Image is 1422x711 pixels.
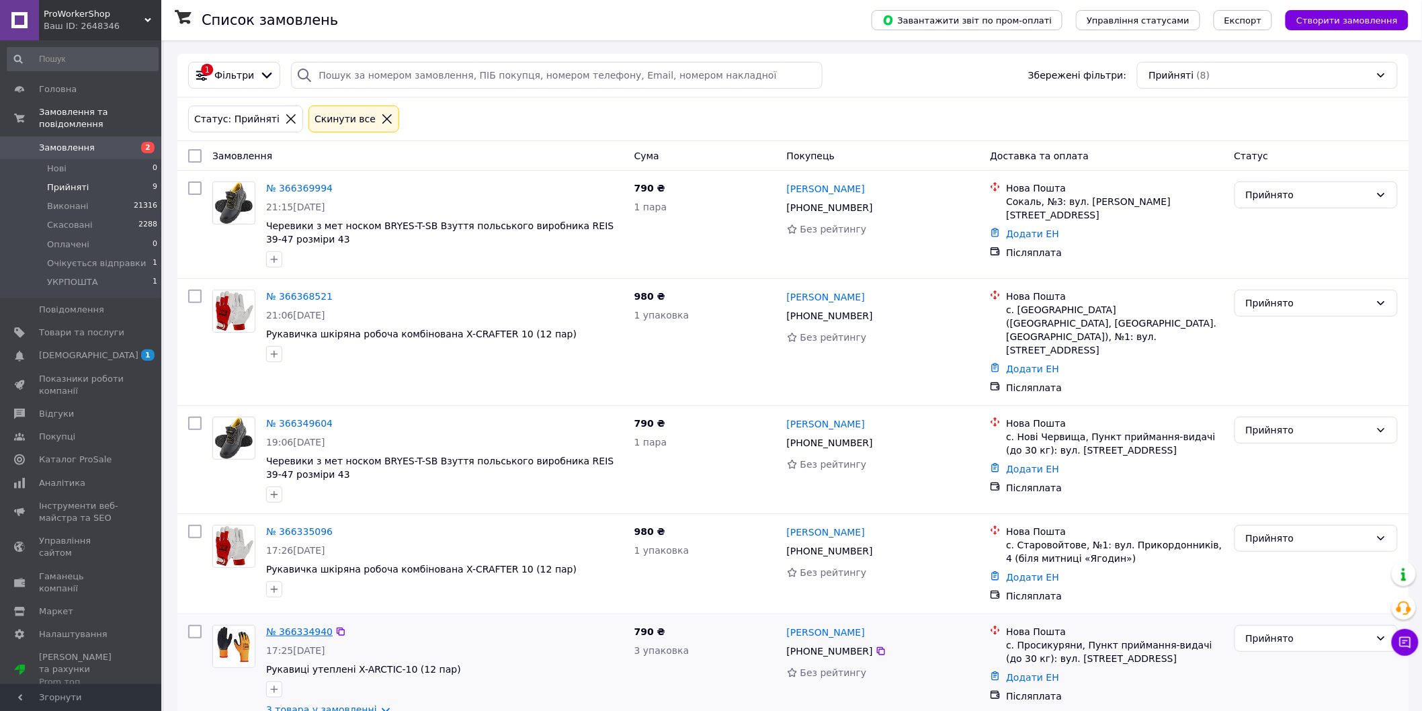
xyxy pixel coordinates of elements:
[1006,195,1223,222] div: Сокаль, №3: вул. [PERSON_NAME][STREET_ADDRESS]
[153,276,157,288] span: 1
[1246,296,1370,310] div: Прийнято
[266,183,333,194] a: № 366369994
[266,626,333,637] a: № 366334940
[1197,70,1210,81] span: (8)
[213,290,255,332] img: Фото товару
[882,14,1052,26] span: Завантажити звіт по пром-оплаті
[153,257,157,269] span: 1
[212,181,255,224] a: Фото товару
[1006,481,1223,495] div: Післяплата
[215,417,252,459] img: Фото товару
[634,151,659,161] span: Cума
[1296,15,1398,26] span: Створити замовлення
[212,625,255,668] a: Фото товару
[47,181,89,194] span: Прийняті
[266,645,325,656] span: 17:25[DATE]
[1246,423,1370,437] div: Прийнято
[266,310,325,321] span: 21:06[DATE]
[787,310,873,321] span: [PHONE_NUMBER]
[1006,430,1223,457] div: с. Нові Червища, Пункт приймання-видачі (до 30 кг): вул. [STREET_ADDRESS]
[266,202,325,212] span: 21:15[DATE]
[39,83,77,95] span: Головна
[214,69,254,82] span: Фільтри
[787,290,865,304] a: [PERSON_NAME]
[1235,151,1269,161] span: Статус
[1246,531,1370,546] div: Прийнято
[39,431,75,443] span: Покупці
[312,112,378,126] div: Cкинути все
[787,437,873,448] span: [PHONE_NUMBER]
[1006,364,1059,374] a: Додати ЕН
[1006,625,1223,638] div: Нова Пошта
[1028,69,1126,82] span: Збережені фільтри:
[47,276,98,288] span: УКРПОШТА
[266,526,333,537] a: № 366335096
[1006,228,1059,239] a: Додати ЕН
[1006,290,1223,303] div: Нова Пошта
[39,349,138,362] span: [DEMOGRAPHIC_DATA]
[47,200,89,212] span: Виконані
[134,200,157,212] span: 21316
[1246,187,1370,202] div: Прийнято
[39,676,124,688] div: Prom топ
[634,310,689,321] span: 1 упаковка
[39,106,161,130] span: Замовлення та повідомлення
[39,304,104,316] span: Повідомлення
[39,477,85,489] span: Аналітика
[800,567,867,578] span: Без рейтингу
[39,500,124,524] span: Інструменти веб-майстра та SEO
[44,20,161,32] div: Ваш ID: 2648346
[266,329,577,339] a: Рукавичка шкіряна робоча комбінована X-CRAFTER 10 (12 пар)
[39,571,124,595] span: Гаманець компанії
[291,62,823,89] input: Пошук за номером замовлення, ПІБ покупця, номером телефону, Email, номером накладної
[266,220,614,245] a: Черевики з мет носком BRYES-T-SB Взуття польського виробника REIS 39-47 розміри 43
[266,456,614,480] a: Черевики з мет носком BRYES-T-SB Взуття польського виробника REIS 39-47 розміри 43
[787,546,873,556] span: [PHONE_NUMBER]
[800,332,867,343] span: Без рейтингу
[1006,417,1223,430] div: Нова Пошта
[1006,638,1223,665] div: с. Просикуряни, Пункт приймання-видачі (до 30 кг): вул. [STREET_ADDRESS]
[1006,246,1223,259] div: Післяплата
[266,564,577,575] a: Рукавичка шкіряна робоча комбінована X-CRAFTER 10 (12 пар)
[634,626,665,637] span: 790 ₴
[153,239,157,251] span: 0
[39,535,124,559] span: Управління сайтом
[266,664,461,675] a: Рукавиці утеплені X-ARCTIC-10 (12 пар)
[47,257,146,269] span: Очікується відправки
[141,349,155,361] span: 1
[787,182,865,196] a: [PERSON_NAME]
[153,181,157,194] span: 9
[39,408,74,420] span: Відгуки
[1286,10,1409,30] button: Створити замовлення
[212,151,272,161] span: Замовлення
[634,526,665,537] span: 980 ₴
[800,667,867,678] span: Без рейтингу
[213,626,255,667] img: Фото товару
[39,327,124,339] span: Товари та послуги
[1087,15,1189,26] span: Управління статусами
[634,437,667,448] span: 1 пара
[787,626,865,639] a: [PERSON_NAME]
[47,239,89,251] span: Оплачені
[39,605,73,618] span: Маркет
[138,219,157,231] span: 2288
[990,151,1089,161] span: Доставка та оплата
[192,112,282,126] div: Статус: Прийняті
[872,10,1062,30] button: Завантажити звіт по пром-оплаті
[634,418,665,429] span: 790 ₴
[634,291,665,302] span: 980 ₴
[787,417,865,431] a: [PERSON_NAME]
[39,454,112,466] span: Каталог ProSale
[153,163,157,175] span: 0
[1006,303,1223,357] div: с. [GEOGRAPHIC_DATA] ([GEOGRAPHIC_DATA], [GEOGRAPHIC_DATA]. [GEOGRAPHIC_DATA]), №1: вул. [STREET_...
[1006,538,1223,565] div: с. Старовойтове, №1: вул. Прикордонників, 4 (біля митниці «Ягодин»)
[1246,631,1370,646] div: Прийнято
[47,219,93,231] span: Скасовані
[800,459,867,470] span: Без рейтингу
[212,525,255,568] a: Фото товару
[141,142,155,153] span: 2
[266,418,333,429] a: № 366349604
[1006,689,1223,703] div: Післяплата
